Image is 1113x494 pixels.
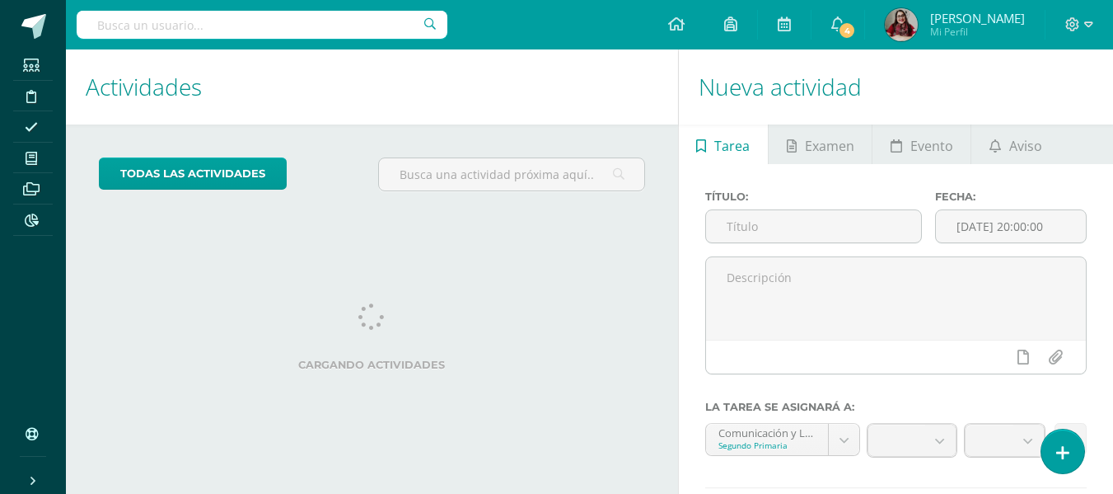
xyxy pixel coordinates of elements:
[910,126,953,166] span: Evento
[930,10,1025,26] span: [PERSON_NAME]
[679,125,768,164] a: Tarea
[872,125,970,164] a: Evento
[99,158,287,190] a: todas las Actividades
[699,49,1093,125] h1: Nueva actividad
[706,424,859,455] a: Comunicación y Lenguaje 'U'Segundo Primaria
[936,210,1086,242] input: Fecha de entrega
[99,359,645,371] label: Cargando actividades
[930,25,1025,39] span: Mi Perfil
[86,49,658,125] h1: Actividades
[77,11,447,39] input: Busca un usuario...
[935,191,1087,203] label: Fecha:
[885,8,918,41] img: a2df39c609df4212a135df2443e2763c.png
[769,125,872,164] a: Examen
[718,440,816,451] div: Segundo Primaria
[714,126,750,166] span: Tarea
[706,210,922,242] input: Título
[379,158,643,191] input: Busca una actividad próxima aquí...
[705,191,923,203] label: Título:
[1009,126,1042,166] span: Aviso
[971,125,1059,164] a: Aviso
[805,126,854,166] span: Examen
[705,401,1087,413] label: La tarea se asignará a:
[838,21,856,40] span: 4
[718,424,816,440] div: Comunicación y Lenguaje 'U'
